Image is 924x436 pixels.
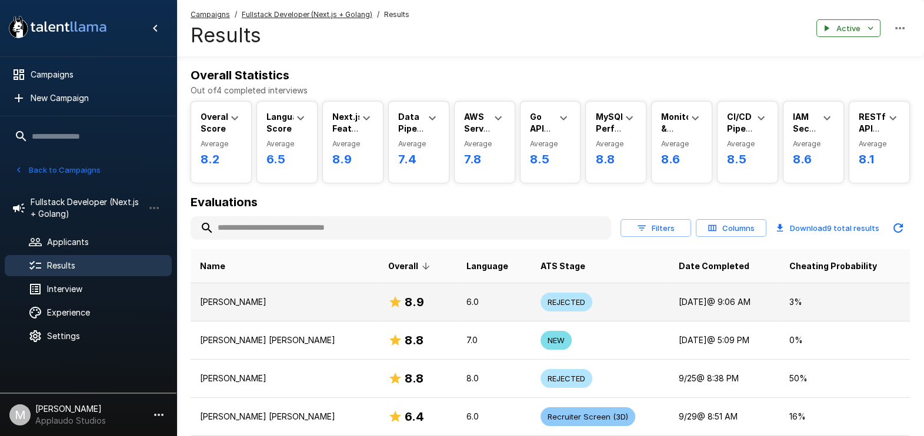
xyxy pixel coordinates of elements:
span: Average [332,138,373,150]
p: 0 % [789,334,900,346]
td: 9/29 @ 8:51 AM [669,398,780,436]
b: CI/CD Pipeline Automation [727,112,778,145]
p: 50 % [789,373,900,384]
b: Overall Statistics [191,68,289,82]
p: 7.0 [466,334,522,346]
h6: 8.8 [405,331,423,350]
h6: 8.9 [405,293,424,311]
p: 6.0 [466,296,522,308]
span: REJECTED [541,297,592,308]
td: 9/25 @ 8:38 PM [669,360,780,398]
h6: 8.8 [405,369,423,388]
span: ATS Stage [541,259,585,273]
h6: 8.6 [661,150,702,169]
span: Cheating Probability [789,259,877,273]
span: Average [859,138,900,150]
b: Language Score [266,112,308,133]
span: / [377,9,379,21]
b: Next.js Feature Delivery [332,112,367,145]
button: Download9 total results [771,216,884,240]
b: Monitoring & Incident Response [661,112,708,157]
h6: 8.5 [727,150,768,169]
h6: 6.4 [405,407,424,426]
p: [PERSON_NAME] [200,373,369,384]
h6: 8.9 [332,150,373,169]
span: Results [384,9,409,21]
h6: 7.8 [464,150,505,169]
span: Average [530,138,571,150]
span: Average [201,138,242,150]
p: 16 % [789,411,900,422]
b: Go API Development [530,112,588,145]
p: 8.0 [466,373,522,384]
h6: 8.1 [859,150,900,169]
button: Columns [696,219,766,237]
b: AWS Service Orchestration [464,112,525,145]
span: Average [661,138,702,150]
span: Average [595,138,636,150]
b: MySQL Performance Optimization [595,112,652,145]
h6: 8.6 [793,150,834,169]
span: Average [398,138,439,150]
p: [PERSON_NAME] [PERSON_NAME] [200,334,369,346]
h6: 8.5 [530,150,571,169]
span: Overall [388,259,433,273]
button: Updated Today - 12:05 PM [886,216,910,240]
b: Overall Score [201,112,231,133]
span: Recruiter Screen (3D) [541,411,635,422]
p: Out of 4 completed interviews [191,85,910,96]
span: NEW [541,335,572,346]
b: Evaluations [191,195,258,209]
span: Average [464,138,505,150]
b: RESTful API Design Standards [859,112,904,157]
span: Average [793,138,834,150]
button: Filters [621,219,691,237]
p: 3 % [789,296,900,308]
span: / [235,9,237,21]
span: Name [200,259,225,273]
span: Date Completed [679,259,749,273]
h6: 7.4 [398,150,439,169]
td: [DATE] @ 5:09 PM [669,321,780,360]
h6: 8.8 [595,150,636,169]
b: Data Pipeline Architecture [398,112,453,145]
td: [DATE] @ 9:06 AM [669,283,780,321]
h4: Results [191,23,409,48]
u: Fullstack Developer (Next.js + Golang) [242,10,372,19]
button: Active [816,19,880,38]
span: REJECTED [541,373,592,384]
h6: 8.2 [201,150,242,169]
p: [PERSON_NAME] [PERSON_NAME] [200,411,369,422]
p: [PERSON_NAME] [200,296,369,308]
span: Language [466,259,508,273]
p: 6.0 [466,411,522,422]
h6: 6.5 [266,150,308,169]
b: IAM Security Best Practices [793,112,835,157]
u: Campaigns [191,10,230,19]
span: Average [266,138,308,150]
span: Average [727,138,768,150]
